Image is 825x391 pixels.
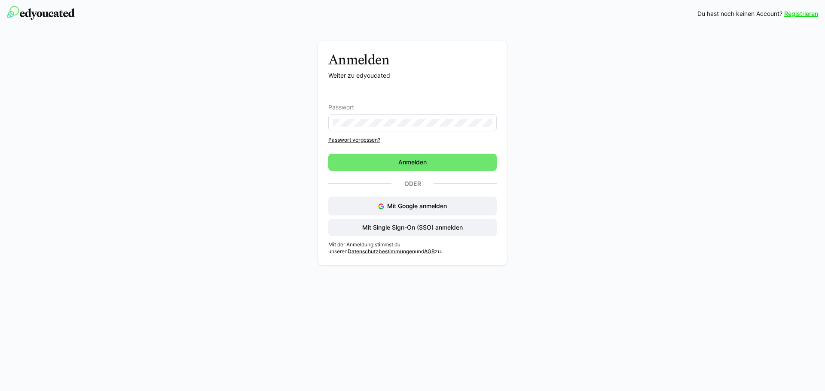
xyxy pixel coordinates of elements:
[361,223,464,232] span: Mit Single Sign-On (SSO) anmelden
[328,241,497,255] p: Mit der Anmeldung stimmst du unseren und zu.
[697,9,782,18] span: Du hast noch keinen Account?
[328,104,354,111] span: Passwort
[391,178,434,190] p: Oder
[328,197,497,215] button: Mit Google anmelden
[328,136,497,143] a: Passwort vergessen?
[784,9,818,18] a: Registrieren
[328,154,497,171] button: Anmelden
[328,52,497,68] h3: Anmelden
[424,248,435,255] a: AGB
[397,158,428,167] span: Anmelden
[7,6,75,20] img: edyoucated
[387,202,447,209] span: Mit Google anmelden
[328,71,497,80] p: Weiter zu edyoucated
[348,248,415,255] a: Datenschutzbestimmungen
[328,219,497,236] button: Mit Single Sign-On (SSO) anmelden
